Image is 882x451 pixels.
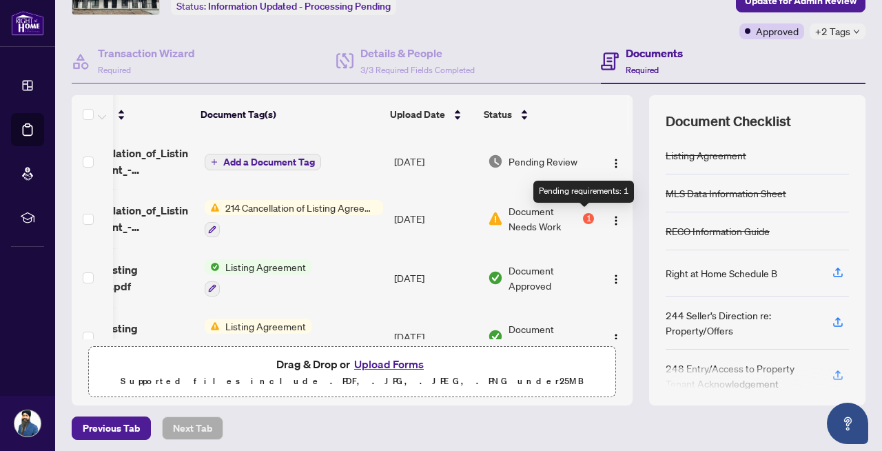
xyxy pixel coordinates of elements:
td: [DATE] [389,248,482,308]
th: Status [478,95,595,134]
span: Listing Agreement [220,319,311,334]
img: Document Status [488,211,503,226]
span: 214_Cancellation_of_Listing_Agreement_-_Authority_to_Offer_for_Lease_A__-_PropTx-[PERSON_NAME].pdf [53,202,194,235]
button: Logo [605,208,627,230]
span: Drag & Drop or [276,355,428,373]
span: Pending Review [509,154,577,169]
span: Form 272 Listing Agreement.pdf [53,320,194,353]
td: [DATE] [389,134,482,189]
button: Status IconListing Agreement [205,259,311,297]
button: Add a Document Tag [205,153,321,171]
span: plus [211,159,218,166]
span: Listing Agreement [220,259,311,274]
span: Required [626,65,659,75]
span: Drag & Drop orUpload FormsSupported files include .PDF, .JPG, .JPEG, .PNG under25MB [89,347,615,398]
span: Form 272 Listing Agreement.pdf [53,261,194,294]
span: 214 Cancellation of Listing Agreement - Authority to Offer for Lease [220,200,383,215]
span: 214_Cancellation_of_Listing_Agreement_-_Authority_to_Offer_for_Lease_A__-_PropTx-[PERSON_NAME] 1.pdf [53,145,194,178]
span: Document Needs Work [509,203,580,234]
img: Document Status [488,270,503,285]
img: Logo [611,215,622,226]
img: Document Status [488,154,503,169]
span: 3/3 Required Fields Completed [360,65,475,75]
span: Document Approved [509,321,594,352]
button: Upload Forms [350,355,428,373]
div: Listing Agreement [666,148,746,163]
button: Logo [605,150,627,172]
button: Add a Document Tag [205,154,321,170]
div: Pending requirements: 1 [533,181,634,203]
button: Open asap [827,403,868,444]
button: Next Tab [162,417,223,440]
img: Document Status [488,329,503,344]
img: logo [11,10,44,36]
img: Status Icon [205,200,220,215]
span: Upload Date [390,107,445,122]
h4: Details & People [360,45,475,61]
td: [DATE] [389,308,482,367]
button: Status IconListing Agreement [205,319,311,356]
button: Previous Tab [72,417,151,440]
div: Right at Home Schedule B [666,265,777,281]
img: Logo [611,158,622,169]
th: Document Tag(s) [195,95,384,134]
td: [DATE] [389,189,482,248]
div: 1 [583,213,594,224]
h4: Documents [626,45,683,61]
img: Status Icon [205,319,220,334]
img: Logo [611,274,622,285]
h4: Transaction Wizard [98,45,195,61]
div: 244 Seller’s Direction re: Property/Offers [666,308,816,338]
span: down [853,28,860,35]
th: (6) File Name [43,95,195,134]
span: Add a Document Tag [223,157,315,167]
span: Previous Tab [83,417,140,439]
span: Required [98,65,131,75]
button: Logo [605,325,627,348]
div: RECO Information Guide [666,223,770,239]
span: Document Approved [509,263,594,293]
img: Profile Icon [14,410,41,437]
p: Supported files include .PDF, .JPG, .JPEG, .PNG under 25 MB [97,373,607,390]
span: Approved [756,23,799,39]
img: Status Icon [205,259,220,274]
span: Status [484,107,512,122]
div: 248 Entry/Access to Property Tenant Acknowledgement [666,361,816,391]
th: Upload Date [384,95,478,134]
span: +2 Tags [815,23,850,39]
div: MLS Data Information Sheet [666,186,786,201]
span: Document Checklist [666,112,791,131]
img: Logo [611,333,622,344]
button: Status Icon214 Cancellation of Listing Agreement - Authority to Offer for Lease [205,200,383,237]
button: Logo [605,267,627,289]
